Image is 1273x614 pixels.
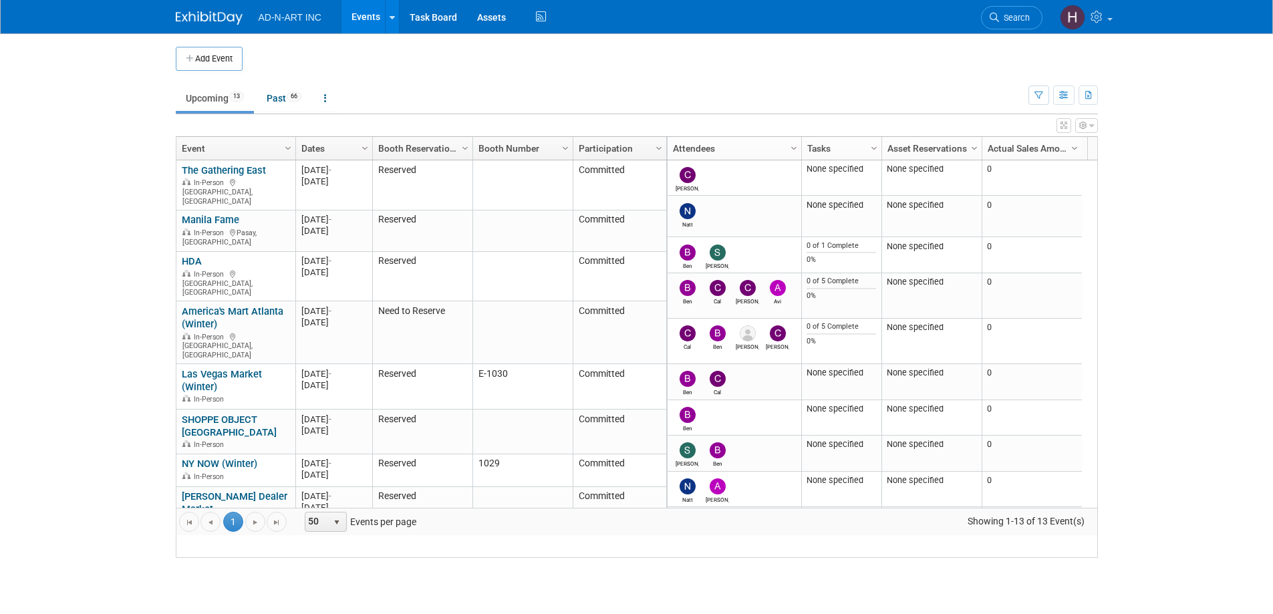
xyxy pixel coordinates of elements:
[372,487,472,550] td: Reserved
[680,407,696,423] img: Ben Petersen
[573,487,666,550] td: Committed
[766,341,789,350] div: Carol Salmon
[887,137,973,160] a: Asset Reservations
[787,137,801,157] a: Column Settings
[652,137,666,157] a: Column Settings
[573,364,666,410] td: Committed
[179,512,199,532] a: Go to the first page
[766,296,789,305] div: Avi Pisarevsky
[676,296,699,305] div: Ben Petersen
[967,137,982,157] a: Column Settings
[710,280,726,296] img: Cal Doroftei
[887,200,944,210] span: None specified
[200,512,221,532] a: Go to the previous page
[680,478,696,494] img: Natt Pisarevsky
[287,512,430,532] span: Events per page
[680,371,696,387] img: Ben Petersen
[982,319,1082,364] td: 0
[807,255,876,265] div: 0%
[460,143,470,154] span: Column Settings
[982,364,1082,400] td: 0
[176,47,243,71] button: Add Event
[676,341,699,350] div: Cal Doroftei
[205,517,216,528] span: Go to the previous page
[329,256,331,266] span: -
[250,517,261,528] span: Go to the next page
[807,337,876,346] div: 0%
[223,512,243,532] span: 1
[194,395,228,404] span: In-Person
[301,414,366,425] div: [DATE]
[283,143,293,154] span: Column Settings
[194,178,228,187] span: In-Person
[988,137,1073,160] a: Actual Sales Amount
[281,137,295,157] a: Column Settings
[176,86,254,111] a: Upcoming13
[182,395,190,402] img: In-Person Event
[676,494,699,503] div: Natt Pisarevsky
[676,183,699,192] div: Carol Salmon
[710,325,726,341] img: Ben Petersen
[982,472,1082,508] td: 0
[706,341,729,350] div: Ben Petersen
[807,200,876,210] div: None specified
[301,164,366,176] div: [DATE]
[184,517,194,528] span: Go to the first page
[710,371,726,387] img: Cal Doroftei
[710,478,726,494] img: Alan Mozes
[182,333,190,339] img: In-Person Event
[301,305,366,317] div: [DATE]
[807,291,876,301] div: 0%
[573,210,666,252] td: Committed
[182,414,277,438] a: SHOPPE OBJECT [GEOGRAPHIC_DATA]
[706,458,729,467] div: Ben Petersen
[301,255,366,267] div: [DATE]
[680,325,696,341] img: Cal Doroftei
[329,414,331,424] span: -
[301,502,366,513] div: [DATE]
[982,273,1082,319] td: 0
[736,341,759,350] div: Greg Wolchyn
[478,137,564,160] a: Booth Number
[329,458,331,468] span: -
[182,472,190,479] img: In-Person Event
[680,167,696,183] img: Carol Salmon
[680,203,696,219] img: Natt Pisarevsky
[267,512,287,532] a: Go to the last page
[1067,137,1082,157] a: Column Settings
[329,306,331,316] span: -
[887,241,944,251] span: None specified
[301,469,366,480] div: [DATE]
[676,423,699,432] div: Ben Petersen
[887,367,944,377] span: None specified
[887,439,944,449] span: None specified
[807,439,876,450] div: None specified
[182,331,289,360] div: [GEOGRAPHIC_DATA], [GEOGRAPHIC_DATA]
[301,368,366,379] div: [DATE]
[867,137,881,157] a: Column Settings
[257,86,311,111] a: Past66
[736,296,759,305] div: Carol Salmon
[982,436,1082,472] td: 0
[869,143,879,154] span: Column Settings
[807,367,876,378] div: None specified
[573,301,666,364] td: Committed
[982,196,1082,237] td: 0
[329,214,331,224] span: -
[969,143,980,154] span: Column Settings
[194,440,228,449] span: In-Person
[573,410,666,454] td: Committed
[807,475,876,486] div: None specified
[331,517,342,528] span: select
[706,261,729,269] div: Steven Ross
[560,143,571,154] span: Column Settings
[807,241,876,251] div: 0 of 1 Complete
[955,512,1097,530] span: Showing 1-13 of 13 Event(s)
[789,143,799,154] span: Column Settings
[305,512,328,531] span: 50
[182,270,190,277] img: In-Person Event
[329,491,331,501] span: -
[329,369,331,379] span: -
[706,296,729,305] div: Cal Doroftei
[301,379,366,391] div: [DATE]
